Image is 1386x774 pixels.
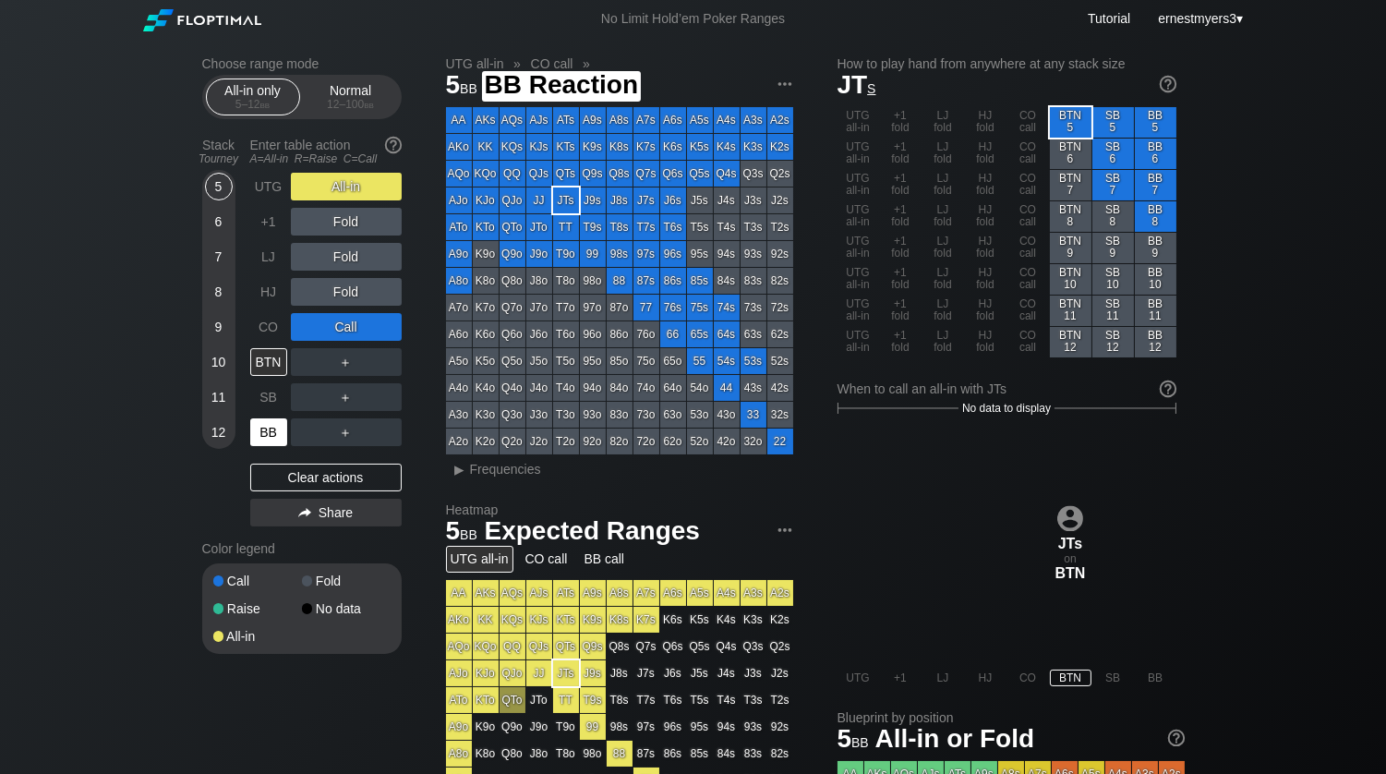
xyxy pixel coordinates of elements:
[143,9,261,31] img: Floptimal logo
[500,402,525,428] div: Q3o
[308,79,393,115] div: Normal
[880,233,922,263] div: +1 fold
[1158,11,1236,26] span: ernestmyers3
[473,268,499,294] div: K8o
[572,56,599,71] span: »
[526,134,552,160] div: KJs
[714,402,740,428] div: 43o
[687,375,713,401] div: 54o
[526,161,552,187] div: QJs
[922,327,964,357] div: LJ fold
[922,264,964,295] div: LJ fold
[580,348,606,374] div: 95o
[250,348,287,376] div: BTN
[687,321,713,347] div: 65s
[633,134,659,160] div: K7s
[205,208,233,236] div: 6
[741,429,766,454] div: 32o
[660,187,686,213] div: J6s
[213,574,302,587] div: Call
[291,243,402,271] div: Fold
[1007,233,1049,263] div: CO call
[291,208,402,236] div: Fold
[553,134,579,160] div: KTs
[291,348,402,376] div: ＋
[500,268,525,294] div: Q8o
[660,402,686,428] div: 63o
[838,381,1176,396] div: When to call an all-in with JTs
[580,187,606,213] div: J9s
[607,348,633,374] div: 85o
[1050,170,1091,200] div: BTN 7
[205,313,233,341] div: 9
[1050,233,1091,263] div: BTN 9
[633,375,659,401] div: 74o
[660,107,686,133] div: A6s
[607,107,633,133] div: A8s
[687,161,713,187] div: Q5s
[741,348,766,374] div: 53s
[553,375,579,401] div: T4o
[473,241,499,267] div: K9o
[446,214,472,240] div: ATo
[473,187,499,213] div: KJo
[1088,11,1130,26] a: Tutorial
[1007,264,1049,295] div: CO call
[446,321,472,347] div: A6o
[580,241,606,267] div: 99
[1092,201,1134,232] div: SB 8
[291,278,402,306] div: Fold
[526,107,552,133] div: AJs
[250,208,287,236] div: +1
[1158,74,1178,94] img: help.32db89a4.svg
[500,214,525,240] div: QTo
[660,295,686,320] div: 76s
[965,296,1006,326] div: HJ fold
[312,98,390,111] div: 12 – 100
[528,55,576,72] span: CO call
[1007,107,1049,138] div: CO call
[660,429,686,454] div: 62o
[687,134,713,160] div: K5s
[1050,201,1091,232] div: BTN 8
[1135,139,1176,169] div: BB 6
[660,375,686,401] div: 64o
[714,295,740,320] div: 74s
[767,214,793,240] div: T2s
[250,383,287,411] div: SB
[775,74,795,94] img: ellipsis.fd386fe8.svg
[580,402,606,428] div: 93o
[687,241,713,267] div: 95s
[767,402,793,428] div: 32s
[633,161,659,187] div: Q7s
[867,77,875,97] span: s
[195,130,243,173] div: Stack
[500,321,525,347] div: Q6o
[446,375,472,401] div: A4o
[302,602,391,615] div: No data
[553,321,579,347] div: T6o
[1135,107,1176,138] div: BB 5
[580,321,606,347] div: 96o
[500,187,525,213] div: QJo
[922,170,964,200] div: LJ fold
[500,161,525,187] div: QQ
[250,278,287,306] div: HJ
[470,462,541,477] span: Frequencies
[1050,139,1091,169] div: BTN 6
[922,139,964,169] div: LJ fold
[767,321,793,347] div: 62s
[767,375,793,401] div: 42s
[202,56,402,71] h2: Choose range mode
[250,418,287,446] div: BB
[1135,264,1176,295] div: BB 10
[580,214,606,240] div: T9s
[633,321,659,347] div: 76o
[607,375,633,401] div: 84o
[205,243,233,271] div: 7
[553,348,579,374] div: T5o
[1135,201,1176,232] div: BB 8
[767,107,793,133] div: A2s
[838,70,876,99] span: JT
[1092,107,1134,138] div: SB 5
